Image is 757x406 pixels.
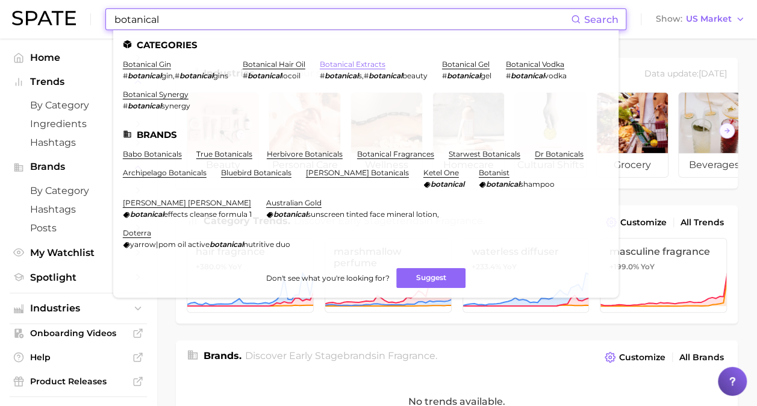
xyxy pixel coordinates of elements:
span: beauty [402,71,428,80]
button: Customize [603,214,670,231]
a: ketel one [423,168,459,177]
span: Trends [30,77,126,87]
span: Customize [619,352,665,363]
span: All Trends [681,217,724,228]
a: Onboarding Videos [10,324,147,342]
em: botanical [447,71,481,80]
button: Trends [10,73,147,91]
span: # [175,71,179,80]
a: babo botanicals [123,149,182,158]
span: Hashtags [30,204,126,215]
span: effects cleanse formula 1 [164,210,252,219]
a: by Category [10,96,147,114]
span: by Category [30,185,126,196]
a: Ingredients [10,114,147,133]
span: yarrow|pom oil active [130,240,210,249]
a: Help [10,348,147,366]
span: gin [161,71,173,80]
a: [PERSON_NAME] botanicals [306,168,409,177]
div: , [320,71,428,80]
a: bluebird botanicals [221,168,291,177]
span: Onboarding Videos [30,328,126,339]
span: synergy [161,101,190,110]
a: [PERSON_NAME] [PERSON_NAME] [123,198,251,207]
span: # [506,71,511,80]
input: Search here for a brand, industry, or ingredient [113,9,571,30]
button: Suggest [396,268,466,288]
span: Search [584,14,618,25]
a: All Brands [676,349,727,366]
span: # [364,71,369,80]
span: # [320,71,325,80]
a: All Trends [678,214,727,231]
span: My Watchlist [30,247,126,258]
a: botanical hair oil [243,60,305,69]
a: archipelago botanicals [123,168,207,177]
span: fragrance [388,350,435,361]
button: Customize [602,349,668,366]
span: by Category [30,99,126,111]
a: starwest botanicals [449,149,520,158]
a: australian gold [266,198,322,207]
a: Home [10,48,147,67]
a: botanical fragrances [357,149,434,158]
span: Show [656,16,682,22]
span: grocery [597,153,668,177]
a: botanical gin [123,60,171,69]
em: botanical [128,101,161,110]
span: Home [30,52,126,63]
span: +199.0% [609,262,638,271]
span: Product Releases [30,376,126,387]
li: Categories [123,40,609,50]
em: botanical [273,210,307,219]
a: botanical extracts [320,60,385,69]
span: Brands . [204,350,241,361]
span: masculine fragrance [609,246,718,257]
em: botanical [128,71,161,80]
em: botanical [248,71,281,80]
span: YoY [640,262,654,272]
span: vodka [544,71,567,80]
em: botanical [369,71,402,80]
span: Ingredients [30,118,126,130]
span: Don't see what you're looking for? [266,273,389,283]
a: botanical synergy [123,90,188,99]
button: Scroll Right [719,123,735,139]
a: botanical gel [442,60,490,69]
em: botanical [179,71,213,80]
span: gins [213,71,228,80]
a: Product Releases [10,372,147,390]
span: shampoo [520,180,555,189]
a: Hashtags [10,200,147,219]
em: botanical [431,180,464,189]
a: beverages [678,92,750,178]
img: SPATE [12,11,76,25]
span: locoil [281,71,301,80]
span: Discover Early Stage brands in . [245,350,437,361]
a: dr botanicals [535,149,584,158]
a: Posts [10,219,147,237]
button: Industries [10,299,147,317]
span: All Brands [679,352,724,363]
span: s [358,71,362,80]
span: Brands [30,161,126,172]
a: botanical vodka [506,60,564,69]
a: My Watchlist [10,243,147,262]
span: # [123,71,128,80]
em: botanical [130,210,164,219]
div: Data update: [DATE] [644,66,727,83]
span: beverages [679,153,750,177]
button: Brands [10,158,147,176]
em: botanical [210,240,243,249]
span: nutritive duo [243,240,290,249]
a: doterra [123,228,151,237]
button: ShowUS Market [653,11,748,27]
a: Spotlight [10,268,147,287]
span: sunscreen tinted face mineral lotion, [307,210,439,219]
a: grocery [596,92,668,178]
span: Help [30,352,126,363]
span: Industries [30,303,126,314]
span: Spotlight [30,272,126,283]
a: true botanicals [196,149,252,158]
em: botanical [511,71,544,80]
